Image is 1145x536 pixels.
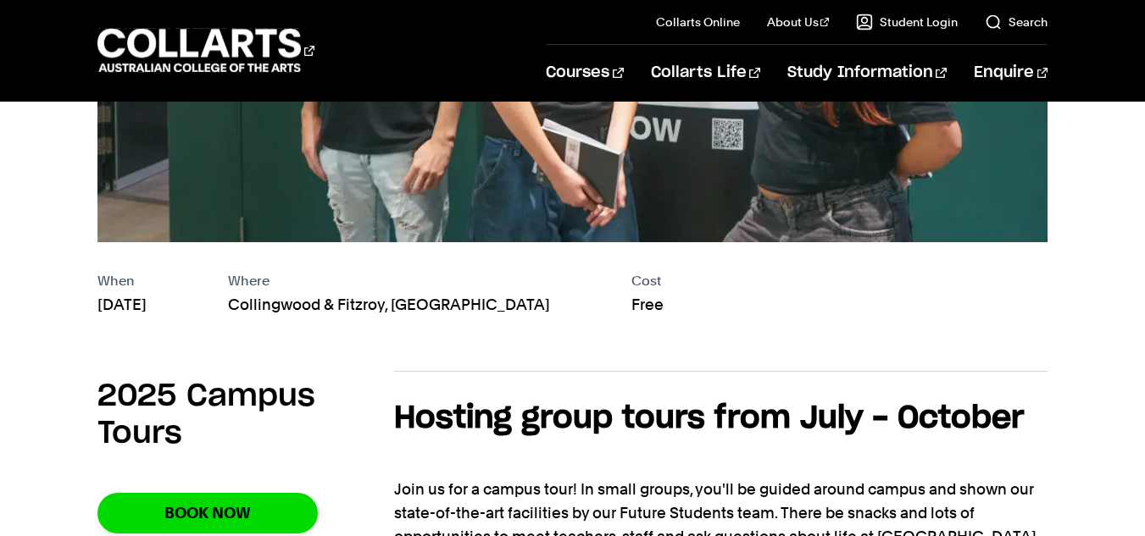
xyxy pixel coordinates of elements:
a: Search [985,14,1048,30]
a: Study Information [787,45,947,101]
a: Courses [546,45,623,101]
a: About Us [767,14,830,30]
p: [DATE] [97,293,147,317]
a: Collarts Life [651,45,760,101]
h2: 2025 Campus Tours [97,378,394,452]
p: Collingwood & Fitzroy, [GEOGRAPHIC_DATA] [228,293,550,317]
div: Go to homepage [97,26,314,75]
strong: Hosting group tours from July - October [394,403,1024,434]
p: Where [228,269,550,293]
p: When [97,269,147,293]
a: Collarts Online [656,14,740,30]
a: Student Login [856,14,958,30]
a: Book Now [97,493,318,533]
p: Cost [631,269,664,293]
p: Free [631,293,664,317]
a: Enquire [974,45,1048,101]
